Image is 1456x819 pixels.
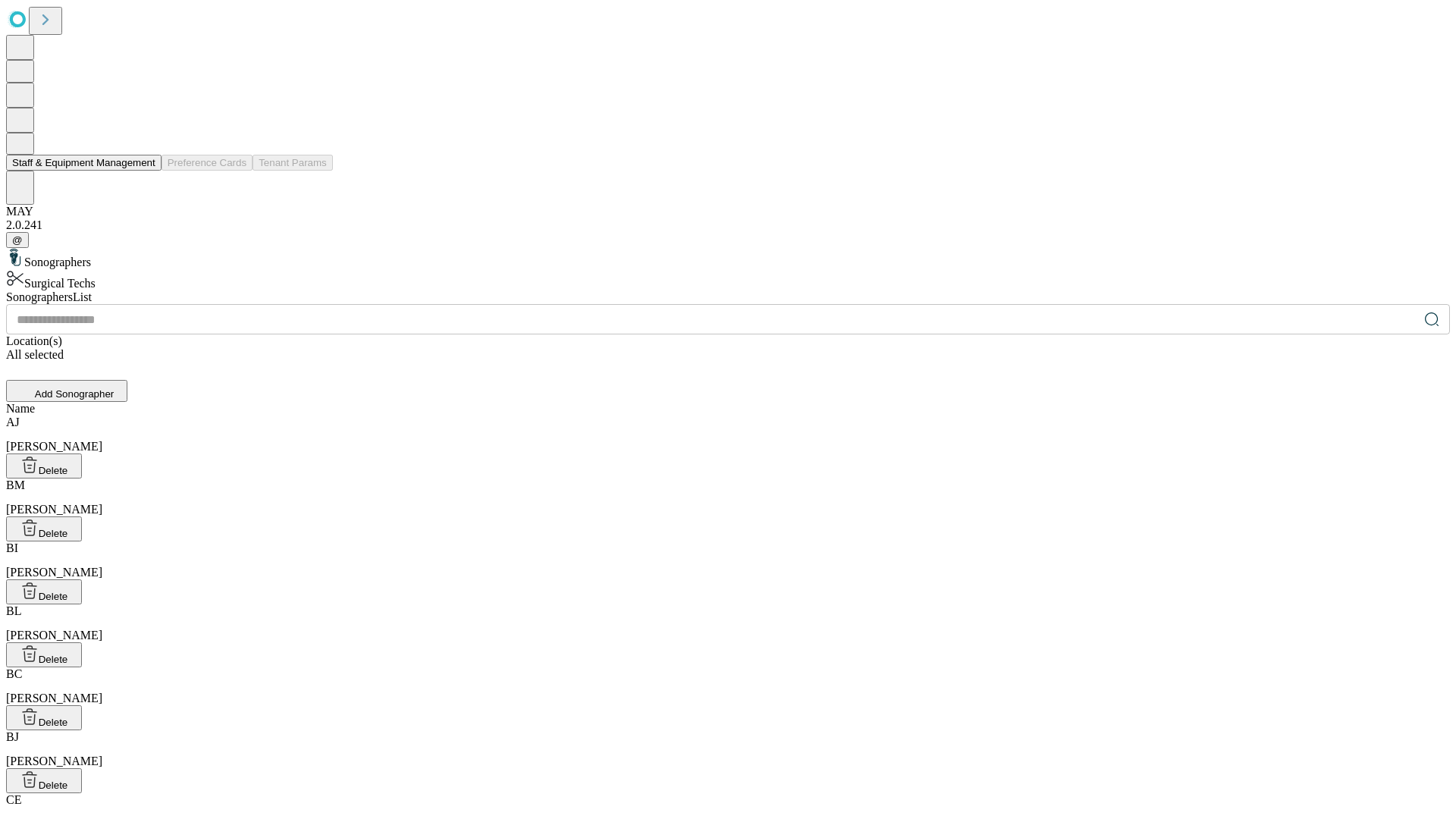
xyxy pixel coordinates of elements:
[39,591,68,602] span: Delete
[6,402,1450,416] div: Name
[6,479,1450,516] div: [PERSON_NAME]
[6,453,82,479] button: Delete
[6,416,20,428] span: AJ
[6,642,82,667] button: Delete
[6,416,1450,453] div: [PERSON_NAME]
[6,334,62,347] span: Location(s)
[6,730,19,743] span: BJ
[39,465,68,476] span: Delete
[6,667,22,680] span: BC
[35,388,114,400] span: Add Sonographer
[6,155,162,171] button: Staff & Equipment Management
[6,793,21,806] span: CE
[6,604,1450,642] div: [PERSON_NAME]
[6,218,1450,232] div: 2.0.241
[6,768,82,793] button: Delete
[6,730,1450,768] div: [PERSON_NAME]
[6,205,1450,218] div: MAY
[6,269,1450,290] div: Surgical Techs
[39,528,68,539] span: Delete
[6,516,82,541] button: Delete
[6,479,25,491] span: BM
[6,248,1450,269] div: Sonographers
[253,155,333,171] button: Tenant Params
[6,541,1450,579] div: [PERSON_NAME]
[39,654,68,665] span: Delete
[6,667,1450,705] div: [PERSON_NAME]
[39,717,68,728] span: Delete
[12,234,23,246] span: @
[6,232,29,248] button: @
[39,780,68,791] span: Delete
[6,380,127,402] button: Add Sonographer
[6,705,82,730] button: Delete
[6,348,1450,362] div: All selected
[6,579,82,604] button: Delete
[6,541,18,554] span: BI
[6,604,21,617] span: BL
[162,155,253,171] button: Preference Cards
[6,290,1450,304] div: Sonographers List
